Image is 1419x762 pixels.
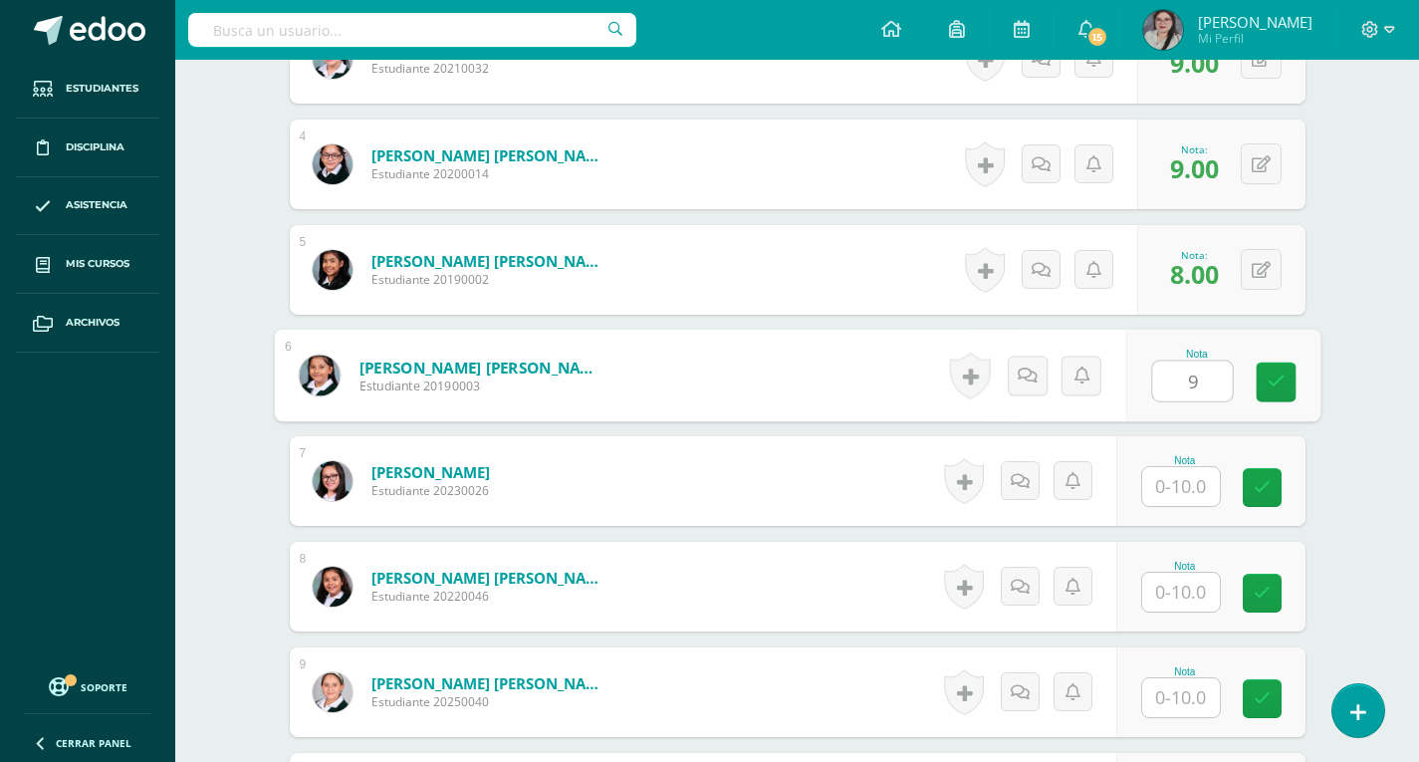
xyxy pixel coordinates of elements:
span: Estudiante 20220046 [371,588,610,605]
span: Estudiante 20200014 [371,165,610,182]
span: Estudiante 20250040 [371,693,610,710]
span: 9.00 [1170,46,1219,80]
span: Archivos [66,315,119,331]
a: [PERSON_NAME] [PERSON_NAME] [371,673,610,693]
a: Estudiantes [16,60,159,119]
div: Nota: [1170,248,1219,262]
span: 15 [1086,26,1108,48]
a: Disciplina [16,119,159,177]
input: 0-10.0 [1142,573,1220,612]
span: Cerrar panel [56,736,131,750]
a: [PERSON_NAME] [371,462,490,482]
input: Busca un usuario... [188,13,636,47]
input: 0-10.0 [1142,678,1220,717]
div: Nota [1141,455,1229,466]
span: Estudiante 20190003 [358,378,604,395]
span: Asistencia [66,197,127,213]
div: Nota: [1170,142,1219,156]
input: 0-10.0 [1142,467,1220,506]
div: Nota [1141,561,1229,572]
span: Estudiante 20210032 [371,60,610,77]
input: 0-10.0 [1152,362,1232,401]
a: [PERSON_NAME] [PERSON_NAME] [358,357,604,378]
img: e8dc33c7848f8dbc2b6ccb4336c3d423.png [313,144,353,184]
a: [PERSON_NAME] [PERSON_NAME] [371,251,610,271]
span: 8.00 [1170,257,1219,291]
span: 9.00 [1170,151,1219,185]
span: Estudiantes [66,81,138,97]
img: 95355631bc3e15de7bf0b530ff15cf10.png [313,250,353,290]
a: Mis cursos [16,235,159,294]
img: 10a4a4777d652e6212076e5b7eff9131.png [313,567,353,607]
span: Soporte [81,680,127,694]
span: Mis cursos [66,256,129,272]
a: Soporte [24,672,151,699]
span: Mi Perfil [1198,30,1312,47]
a: [PERSON_NAME] [PERSON_NAME] [371,145,610,165]
div: Nota [1151,349,1242,360]
img: 4f62c0cecae60328497514905051bca8.png [1143,10,1183,50]
a: Archivos [16,294,159,353]
span: [PERSON_NAME] [1198,12,1312,32]
a: Asistencia [16,177,159,236]
img: 7266ceb0da3060a21a4c4f24078e4748.png [299,355,340,395]
img: 01f5b4409ed919bbdad3b4f63182c2e6.png [313,461,353,501]
span: Estudiante 20190002 [371,271,610,288]
div: Nota [1141,666,1229,677]
span: Estudiante 20230026 [371,482,490,499]
a: [PERSON_NAME] [PERSON_NAME] [371,568,610,588]
span: Disciplina [66,139,124,155]
img: 25aa373a38e82f9e77814a041b6e22e6.png [313,672,353,712]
